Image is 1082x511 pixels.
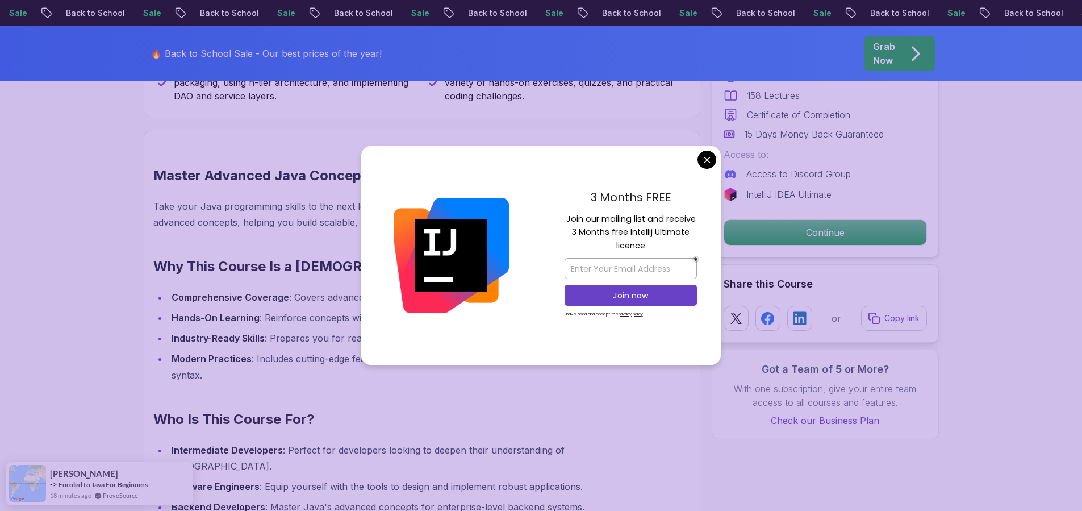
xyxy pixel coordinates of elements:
[724,276,927,292] h2: Share this Course
[884,313,920,324] p: Copy link
[724,414,927,427] a: Check our Business Plan
[747,89,800,102] p: 158 Lectures
[153,410,637,429] h2: Who Is This Course For?
[724,148,927,161] p: Access to:
[747,108,850,122] p: Certificate of Completion
[50,469,118,479] span: [PERSON_NAME]
[991,7,1068,19] p: Back to School
[172,353,252,364] strong: Modern Practices
[724,382,927,409] p: With one subscription, give your entire team access to all courses and features.
[532,7,568,19] p: Sale
[857,7,934,19] p: Back to School
[172,333,265,344] strong: Industry-Ready Skills
[724,362,927,377] h3: Got a Team of 5 or More?
[50,491,91,500] span: 18 minutes ago
[172,444,283,456] strong: Intermediate Developers
[153,167,637,185] h2: Master Advanced Java Concepts with Java for Developers
[129,7,166,19] p: Sale
[722,7,800,19] p: Back to School
[168,351,637,383] li: : Includes cutting-edge features like type inference with and the latest in Java syntax.
[9,465,46,502] img: provesource social proof notification image
[934,7,970,19] p: Sale
[50,480,57,489] span: ->
[174,62,415,103] p: Organizing Code - Learn the best practices for packaging, using n-tier architecture, and implemen...
[172,292,289,303] strong: Comprehensive Coverage
[103,491,138,500] a: ProveSource
[861,306,927,331] button: Copy link
[666,7,702,19] p: Sale
[724,219,927,246] button: Continue
[59,480,148,489] a: Enroled to Java For Beginners
[172,312,260,323] strong: Hands-On Learning
[168,289,637,305] li: : Covers advanced topics critical for professional Java development.
[168,442,637,474] li: : Perfect for developers looking to deepen their understanding of [GEOGRAPHIC_DATA].
[832,311,841,325] p: or
[153,198,637,230] p: Take your Java programming skills to the next level! dives deep into the language's advanced conc...
[264,7,300,19] p: Sale
[168,479,637,495] li: : Equip yourself with the tools to design and implement robust applications.
[800,7,836,19] p: Sale
[168,310,637,326] li: : Reinforce concepts with practical exercises and coding solutions.
[172,481,260,492] strong: Software Engineers
[153,257,637,276] h2: Why This Course Is a [DEMOGRAPHIC_DATA]
[151,47,382,60] p: 🔥 Back to School Sale - Our best prices of the year!
[746,188,832,201] p: IntelliJ IDEA Ultimate
[588,7,666,19] p: Back to School
[724,188,737,201] img: jetbrains logo
[52,7,129,19] p: Back to School
[398,7,434,19] p: Sale
[873,40,895,67] p: Grab Now
[168,330,637,346] li: : Prepares you for real-world development scenarios and complex projects.
[454,7,532,19] p: Back to School
[746,167,851,181] p: Access to Discord Group
[320,7,398,19] p: Back to School
[724,220,926,245] p: Continue
[445,62,686,103] p: Real-World Exercises - Apply your skills through a variety of hands-on exercises, quizzes, and pr...
[744,127,884,141] p: 15 Days Money Back Guaranteed
[186,7,264,19] p: Back to School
